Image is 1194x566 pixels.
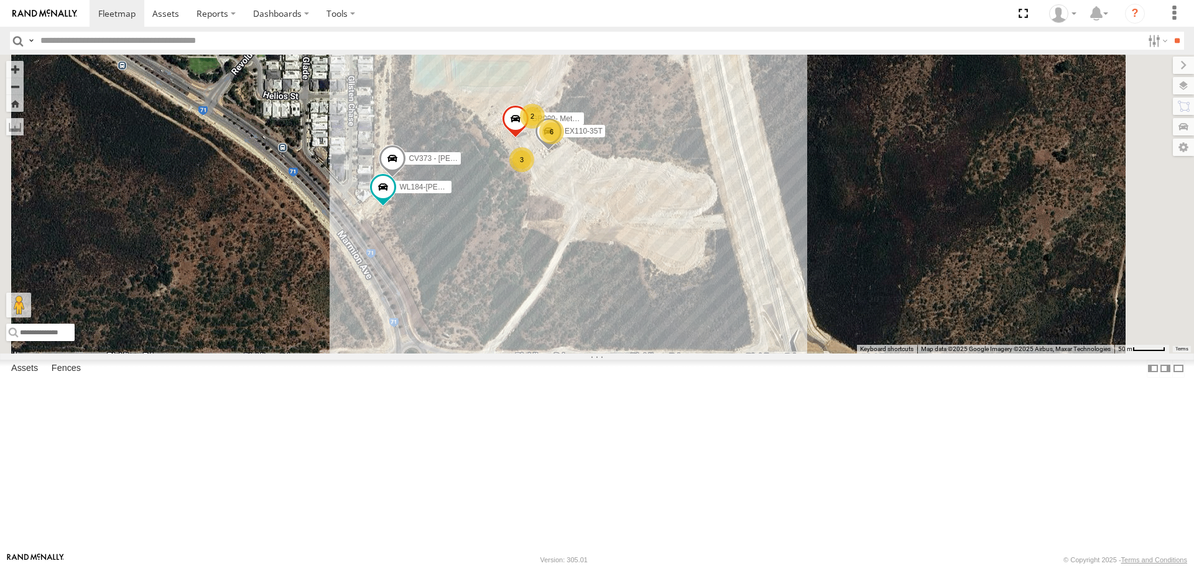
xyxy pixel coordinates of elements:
[1159,360,1172,378] label: Dock Summary Table to the Right
[921,345,1111,352] span: Map data ©2025 Google Imagery ©2025 Airbus, Maxar Technologies
[26,32,36,50] label: Search Query
[5,360,44,378] label: Assets
[1175,346,1188,351] a: Terms
[540,556,588,564] div: Version: 305.01
[539,119,564,144] div: 6
[860,345,914,354] button: Keyboard shortcuts
[7,554,64,566] a: Visit our Website
[6,293,31,317] button: Drag Pegman onto the map to open Street View
[6,95,24,112] button: Zoom Home
[1045,4,1081,23] div: Hayley Petersen
[6,118,24,135] label: Measure
[509,147,534,172] div: 3
[520,104,545,129] div: 2
[12,9,77,18] img: rand-logo.svg
[1121,556,1187,564] a: Terms and Conditions
[532,115,598,124] span: GR009- Metro BEW
[1125,4,1145,24] i: ?
[1063,556,1187,564] div: © Copyright 2025 -
[1114,345,1169,354] button: Map scale: 50 m per 49 pixels
[565,127,603,135] span: EX110-35T
[1172,360,1185,378] label: Hide Summary Table
[1147,360,1159,378] label: Dock Summary Table to the Left
[1118,345,1132,352] span: 50 m
[1173,139,1194,156] label: Map Settings
[45,360,87,378] label: Fences
[6,78,24,95] button: Zoom out
[1143,32,1170,50] label: Search Filter Options
[6,61,24,78] button: Zoom in
[399,183,487,191] span: WL184-[PERSON_NAME]
[409,154,499,163] span: CV373 - [PERSON_NAME]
